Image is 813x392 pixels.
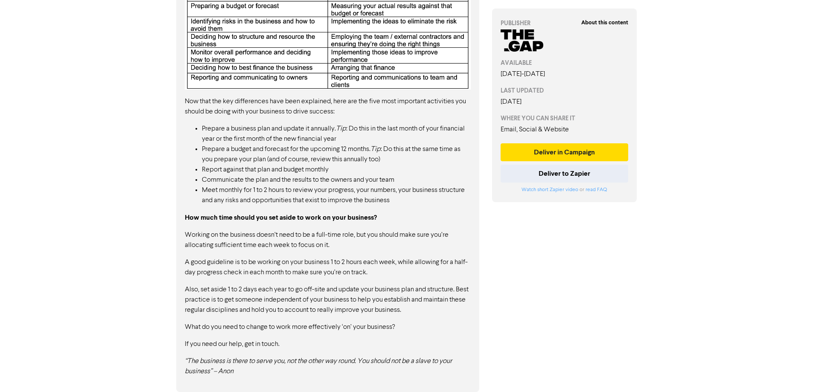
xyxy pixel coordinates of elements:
[202,124,471,144] li: Prepare a business plan and update it annually. : Do this in the last month of your financial yea...
[185,213,377,222] strong: How much time should you set aside to work on your business?
[202,144,471,165] li: Prepare a budget and forecast for the upcoming 12 months. : Do this at the same time as you prepa...
[501,143,629,161] button: Deliver in Campaign
[185,257,471,278] p: A good guideline is to be working on your business 1 to 2 hours each week, while allowing for a h...
[501,19,629,28] div: PUBLISHER
[370,146,381,153] em: Tip
[185,230,471,250] p: Working on the business doesn’t need to be a full-time role, but you should make sure you’re allo...
[501,86,629,95] div: LAST UPDATED
[501,125,629,135] div: Email, Social & Website
[501,69,629,79] div: [DATE] - [DATE]
[522,187,578,192] a: Watch short Zapier video
[202,175,471,185] li: Communicate the plan and the results to the owners and your team
[501,58,629,67] div: AVAILABLE
[581,19,628,26] strong: About this content
[501,165,629,183] button: Deliver to Zapier
[501,114,629,123] div: WHERE YOU CAN SHARE IT
[202,165,471,175] li: Report against that plan and budget monthly
[185,96,471,117] p: Now that the key differences have been explained, here are the five most important activities you...
[185,285,471,315] p: Also, set aside 1 to 2 days each year to go off-site and update your business plan and structure....
[185,358,452,375] em: “The business is there to serve you, not the other way round. You should not be a slave to your b...
[336,125,346,132] em: Tip
[501,186,629,194] div: or
[586,187,607,192] a: read FAQ
[501,97,629,107] div: [DATE]
[202,185,471,206] li: Meet monthly for 1 to 2 hours to review your progress, your numbers, your business structure and ...
[770,351,813,392] iframe: Chat Widget
[185,322,471,332] p: What do you need to change to work more effectively ‘on’ your business?
[185,339,471,349] p: If you need our help, get in touch.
